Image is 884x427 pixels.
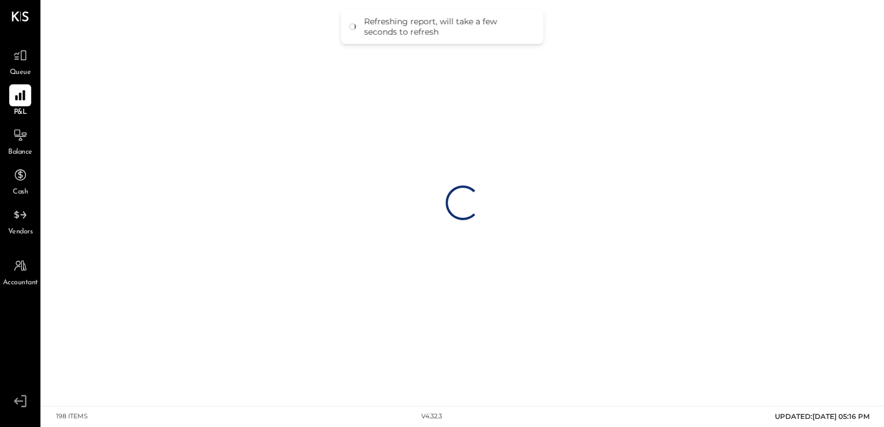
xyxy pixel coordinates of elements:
a: Cash [1,164,40,198]
span: P&L [14,107,27,118]
a: Accountant [1,255,40,288]
span: Vendors [8,227,33,237]
span: UPDATED: [DATE] 05:16 PM [775,412,870,421]
div: Refreshing report, will take a few seconds to refresh [364,16,532,37]
div: v 4.32.3 [421,412,442,421]
a: Queue [1,44,40,78]
span: Accountant [3,278,38,288]
a: P&L [1,84,40,118]
a: Vendors [1,204,40,237]
a: Balance [1,124,40,158]
span: Balance [8,147,32,158]
div: 198 items [56,412,88,421]
span: Queue [10,68,31,78]
span: Cash [13,187,28,198]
